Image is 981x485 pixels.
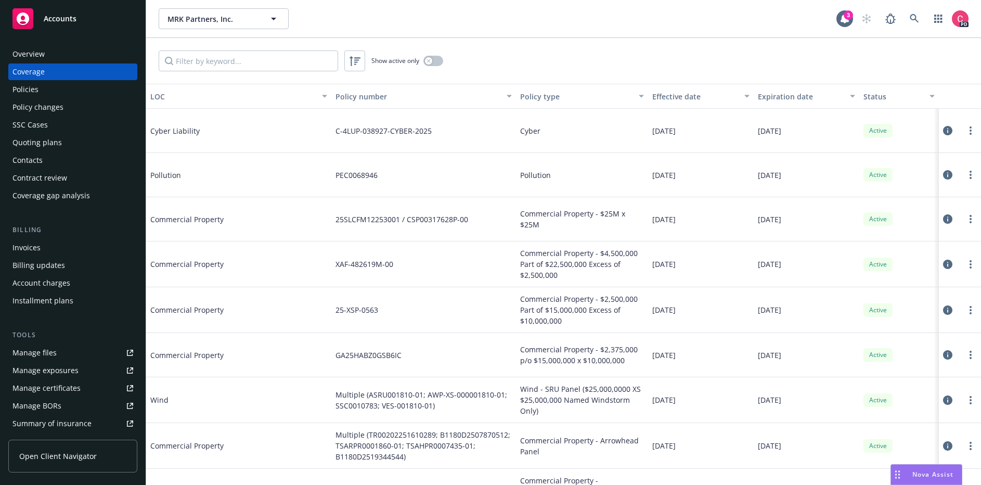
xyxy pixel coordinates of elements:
[150,214,306,225] span: Commercial Property
[520,344,644,366] span: Commercial Property - $2,375,000 p/o $15,000,000 x $10,000,000
[150,170,306,181] span: Pollution
[758,350,781,361] span: [DATE]
[12,134,62,151] div: Quoting plans
[758,91,844,102] div: Expiration date
[652,170,676,181] span: [DATE]
[19,451,97,462] span: Open Client Navigator
[520,248,644,280] span: Commercial Property - $4,500,000 Part of $22,500,000 Excess of $2,500,000
[335,125,432,136] span: C-4LUP-038927-CYBER-2025
[150,91,316,102] div: LOC
[8,170,137,186] a: Contract review
[758,170,781,181] span: [DATE]
[12,344,57,361] div: Manage files
[868,126,888,135] span: Active
[868,170,888,180] span: Active
[150,394,306,405] span: Wind
[964,258,977,271] a: more
[516,84,648,109] button: Policy type
[12,81,38,98] div: Policies
[150,440,306,451] span: Commercial Property
[12,275,70,291] div: Account charges
[12,187,90,204] div: Coverage gap analysis
[859,84,938,109] button: Status
[652,350,676,361] span: [DATE]
[8,344,137,361] a: Manage files
[758,440,781,451] span: [DATE]
[758,214,781,225] span: [DATE]
[8,330,137,340] div: Tools
[758,394,781,405] span: [DATE]
[8,362,137,379] span: Manage exposures
[652,214,676,225] span: [DATE]
[335,304,378,315] span: 25-XSP-0563
[652,91,738,102] div: Effective date
[8,275,137,291] a: Account charges
[868,214,888,224] span: Active
[520,125,540,136] span: Cyber
[964,349,977,361] a: more
[150,350,306,361] span: Commercial Property
[520,170,551,181] span: Pollution
[159,50,338,71] input: Filter by keyword...
[912,470,953,479] span: Nova Assist
[758,259,781,270] span: [DATE]
[8,152,137,169] a: Contacts
[12,415,92,432] div: Summary of insurance
[964,304,977,316] a: more
[964,213,977,225] a: more
[520,208,644,230] span: Commercial Property - $25M x $25M
[868,305,888,315] span: Active
[880,8,901,29] a: Report a Bug
[331,84,517,109] button: Policy number
[652,304,676,315] span: [DATE]
[964,169,977,181] a: more
[12,170,67,186] div: Contract review
[8,4,137,33] a: Accounts
[652,259,676,270] span: [DATE]
[12,46,45,62] div: Overview
[150,259,306,270] span: Commercial Property
[335,350,402,361] span: GA25HABZ0GSB6IC
[8,134,137,151] a: Quoting plans
[758,125,781,136] span: [DATE]
[652,394,676,405] span: [DATE]
[868,441,888,451] span: Active
[335,429,512,462] span: Multiple (TR00202251610289; B1180D2507870512; TSARPR0001860-01; TSAHPR0007435-01; B1180D2519344544)
[868,395,888,405] span: Active
[904,8,925,29] a: Search
[8,225,137,235] div: Billing
[12,117,48,133] div: SSC Cases
[159,8,289,29] button: MRK Partners, Inc.
[754,84,859,109] button: Expiration date
[652,125,676,136] span: [DATE]
[8,187,137,204] a: Coverage gap analysis
[8,292,137,309] a: Installment plans
[335,91,501,102] div: Policy number
[12,257,65,274] div: Billing updates
[856,8,877,29] a: Start snowing
[8,239,137,256] a: Invoices
[520,384,644,416] span: Wind - SRU Panel ($25,000,0000 XS $25,000,000 Named Windstorm Only)
[146,84,331,109] button: LOC
[150,125,306,136] span: Cyber Liability
[8,46,137,62] a: Overview
[12,380,81,397] div: Manage certificates
[371,56,419,65] span: Show active only
[12,239,41,256] div: Invoices
[8,398,137,414] a: Manage BORs
[8,117,137,133] a: SSC Cases
[335,170,378,181] span: PEC0068946
[8,380,137,397] a: Manage certificates
[335,259,393,270] span: XAF-482619M-00
[520,91,633,102] div: Policy type
[964,440,977,452] a: more
[8,257,137,274] a: Billing updates
[952,10,969,27] img: photo
[12,292,73,309] div: Installment plans
[167,14,257,24] span: MRK Partners, Inc.
[844,10,853,20] div: 3
[891,465,904,484] div: Drag to move
[12,99,63,116] div: Policy changes
[863,91,923,102] div: Status
[964,124,977,137] a: more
